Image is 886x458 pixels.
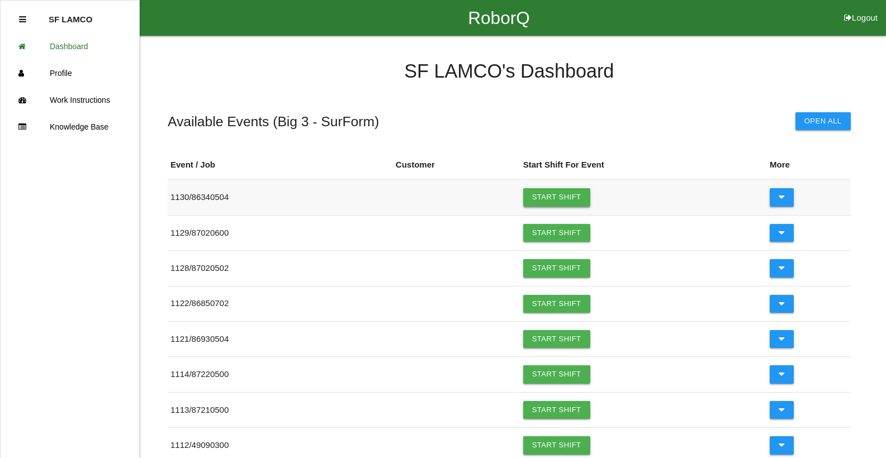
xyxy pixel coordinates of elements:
[523,365,590,383] a: Start Shift
[1,113,139,140] a: Knowledge Base
[168,150,393,180] th: Event / Job
[523,259,590,277] a: Start Shift
[168,286,393,321] td: 1122 / 86850702
[168,321,393,356] td: 1121 / 86930504
[168,251,393,286] td: 1128 / 87020502
[168,215,393,250] td: 1129 / 87020600
[19,6,26,33] div: Close
[1,33,139,60] a: Dashboard
[523,295,590,313] a: Start Shift
[523,436,590,454] a: Start Shift
[1,87,139,113] a: Work Instructions
[523,188,590,206] a: Start Shift
[393,150,520,180] th: Customer
[168,392,393,427] td: 1113 / 87210500
[168,357,393,392] td: 1114 / 87220500
[49,6,92,24] p: SF LAMCO
[523,224,590,242] a: Start Shift
[795,112,851,130] button: Open All
[168,180,393,215] td: 1130 / 86340504
[523,330,590,348] a: Start Shift
[168,61,851,82] h4: SF LAMCO 's Dashboard
[168,114,379,129] h5: Available Events ( Big 3 - SurForm )
[520,150,767,180] th: Start Shift For Event
[767,150,851,180] th: More
[1,60,139,87] a: Profile
[523,401,590,419] a: Start Shift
